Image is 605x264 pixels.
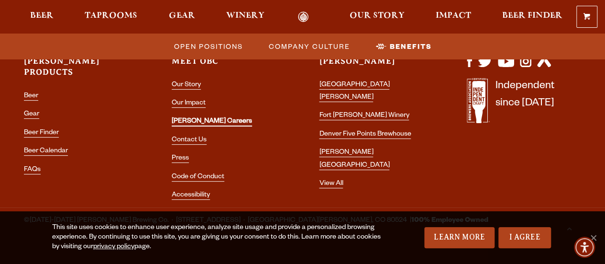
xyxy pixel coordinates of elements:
[172,118,252,126] a: [PERSON_NAME] Careers
[319,180,343,188] a: View All
[263,39,355,53] a: Company Culture
[169,12,195,20] span: Gear
[319,81,389,102] a: [GEOGRAPHIC_DATA][PERSON_NAME]
[172,81,201,90] a: Our Story
[163,11,201,23] a: Gear
[168,39,248,53] a: Open Positions
[319,149,389,170] a: [PERSON_NAME] [GEOGRAPHIC_DATA]
[429,11,477,23] a: Impact
[52,223,386,252] div: This site uses cookies to enhance user experience, analyze site usage and provide a personalized ...
[467,62,472,70] a: Visit us on Facebook
[390,39,432,53] span: Benefits
[478,62,492,70] a: Visit us on X (formerly Twitter)
[286,11,321,23] a: Odell Home
[24,148,68,156] a: Beer Calendar
[495,78,554,128] p: Independent since [DATE]
[24,92,38,101] a: Beer
[24,11,60,23] a: Beer
[172,100,206,108] a: Our Impact
[85,12,137,20] span: Taprooms
[172,56,286,75] h3: Meet OBC
[502,12,562,20] span: Beer Finder
[370,39,437,53] a: Benefits
[319,112,409,120] a: Fort [PERSON_NAME] Winery
[24,129,59,138] a: Beer Finder
[24,166,41,174] a: FAQs
[220,11,271,23] a: Winery
[269,39,350,53] span: Company Culture
[24,56,138,86] h3: [PERSON_NAME] Products
[436,12,471,20] span: Impact
[319,131,411,139] a: Denver Five Points Brewhouse
[498,62,514,70] a: Visit us on YouTube
[172,173,224,182] a: Code of Conduct
[226,12,264,20] span: Winery
[30,12,54,20] span: Beer
[350,12,405,20] span: Our Story
[574,237,595,258] div: Accessibility Menu
[537,62,551,70] a: Visit us on Untappd
[172,192,210,200] a: Accessibility
[172,137,207,145] a: Contact Us
[93,243,134,251] a: privacy policy
[496,11,569,23] a: Beer Finder
[78,11,143,23] a: Taprooms
[520,62,531,70] a: Visit us on Instagram
[172,155,189,163] a: Press
[498,227,551,248] a: I Agree
[174,39,243,53] span: Open Positions
[343,11,411,23] a: Our Story
[24,111,39,119] a: Gear
[319,56,433,75] h3: [PERSON_NAME]
[424,227,495,248] a: Learn More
